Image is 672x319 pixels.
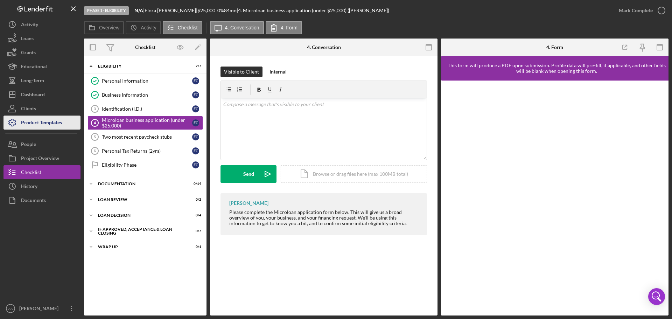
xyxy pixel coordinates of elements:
div: | 4. Microloan business application (under $25,000) ([PERSON_NAME]) [237,8,389,13]
div: This form will produce a PDF upon submission. Profile data will pre-fill, if applicable, and othe... [444,63,668,74]
text: AA [8,307,13,311]
div: 0 / 7 [189,229,201,233]
div: Business Information [102,92,192,98]
label: 4. Form [281,25,297,30]
div: Two most recent paycheck stubs [102,134,192,140]
div: 0 / 4 [189,213,201,217]
button: Checklist [163,21,202,34]
div: Identification (I.D.) [102,106,192,112]
div: [PERSON_NAME] [17,301,63,317]
div: 2 / 7 [189,64,201,68]
tspan: 5 [94,135,96,139]
div: F C [192,161,199,168]
div: F C [192,105,199,112]
b: N/A [134,7,143,13]
a: 6Personal Tax Returns (2yrs)FC [87,144,203,158]
button: 4. Form [266,21,302,34]
button: 4. Conversation [210,21,264,34]
a: Personal InformationFC [87,74,203,88]
div: Eligibility [98,64,184,68]
div: Flora [PERSON_NAME] | [145,8,197,13]
span: $25,000 [197,7,215,13]
div: Please complete the Microloan application form below. This will give us a broad overview of you, ... [229,209,420,226]
tspan: 3 [94,107,96,111]
div: Wrap up [98,245,184,249]
a: 4Microloan business application (under $25,000)FC [87,116,203,130]
div: Visible to Client [224,67,259,77]
div: Mark Complete [619,4,653,18]
div: F C [192,119,199,126]
label: 4. Conversation [225,25,259,30]
button: Overview [84,21,124,34]
tspan: 6 [94,149,96,153]
div: Microloan business application (under $25,000) [102,117,192,129]
div: F C [192,147,199,154]
button: Visible to Client [220,67,262,77]
iframe: Lenderfit form [448,88,662,308]
div: 0 % [217,8,224,13]
div: Documentation [98,182,184,186]
div: Eligibility Phase [102,162,192,168]
div: 4. Form [546,44,563,50]
div: Loan decision [98,213,184,217]
button: AA[PERSON_NAME] [3,301,80,315]
div: Phase 1 - Eligibility [84,6,129,15]
div: Internal [269,67,287,77]
div: F C [192,133,199,140]
div: Send [243,165,254,183]
div: Loan Review [98,197,184,202]
div: | [134,8,145,13]
div: [PERSON_NAME] [229,200,268,206]
div: F C [192,77,199,84]
a: 3Identification (I.D.)FC [87,102,203,116]
div: 0 / 14 [189,182,201,186]
div: Open Intercom Messenger [648,288,665,305]
label: Checklist [178,25,198,30]
div: Personal Tax Returns (2yrs) [102,148,192,154]
div: 0 / 2 [189,197,201,202]
div: 4. Conversation [307,44,341,50]
label: Activity [141,25,156,30]
div: 0 / 1 [189,245,201,249]
tspan: 4 [94,121,96,125]
div: Checklist [135,44,155,50]
div: F C [192,91,199,98]
div: 84 mo [224,8,237,13]
label: Overview [99,25,119,30]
